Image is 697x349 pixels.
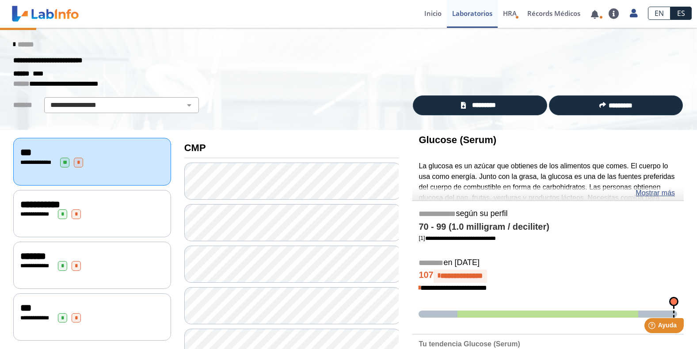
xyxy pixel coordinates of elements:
[670,7,692,20] a: ES
[618,315,687,339] iframe: Help widget launcher
[419,134,496,145] b: Glucose (Serum)
[419,258,677,268] h5: en [DATE]
[636,188,675,198] a: Mostrar más
[419,235,495,241] a: [1]
[648,7,670,20] a: EN
[419,340,520,348] b: Tu tendencia Glucose (Serum)
[419,209,677,219] h5: según su perfil
[503,9,517,18] span: HRA
[419,161,677,235] p: La glucosa es un azúcar que obtienes de los alimentos que comes. El cuerpo lo usa como energía. J...
[419,222,677,232] h4: 70 - 99 (1.0 milligram / deciliter)
[184,142,206,153] b: CMP
[419,269,677,283] h4: 107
